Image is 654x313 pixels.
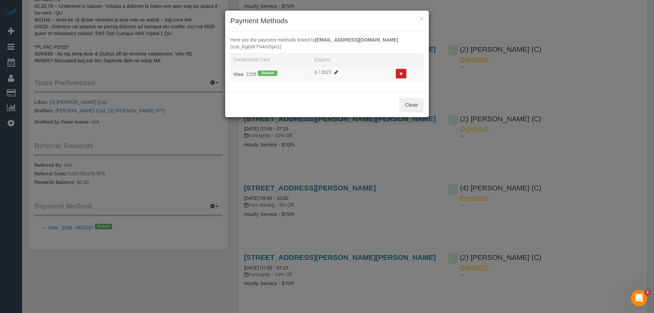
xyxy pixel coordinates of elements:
[231,53,312,66] th: Credit/Debit Card
[231,66,312,81] td: Credit/Debit Card
[631,290,647,306] iframe: Intercom live chat
[420,15,424,22] button: ×
[230,44,281,49] span: (cus_KgIjxKTN4mSpn1)
[312,53,393,66] th: Expires
[315,37,398,43] strong: [EMAIL_ADDRESS][DOMAIN_NAME]
[230,16,424,26] h3: Payment Methods
[225,11,429,117] sui-modal: Payment Methods
[645,290,650,295] span: 5
[314,69,339,75] span: 6 / 2027
[399,98,424,112] button: Close
[312,66,393,81] td: Expired
[233,72,243,77] strong: Visa
[258,71,277,76] span: Default
[230,36,424,50] p: Here are the payment methods linked to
